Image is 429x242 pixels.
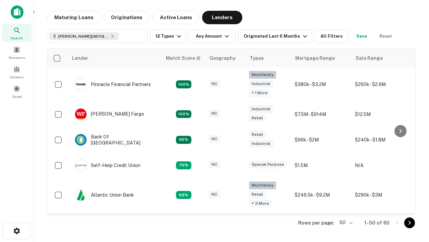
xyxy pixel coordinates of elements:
span: Borrowers [9,55,25,60]
img: picture [75,79,86,90]
th: Types [246,49,291,68]
th: Lender [68,49,162,68]
div: [PERSON_NAME] Fargo [75,108,144,120]
h6: Match Score [166,54,199,62]
div: Atlantic Union Bank [75,189,134,201]
td: $246.5k - $9.2M [291,178,352,212]
div: Sale Range [356,54,383,62]
div: Retail [249,191,266,198]
td: $290k - $3M [352,178,412,212]
td: $1.5M [291,153,352,178]
button: 12 Types [150,30,186,43]
div: Lender [72,54,88,62]
th: Capitalize uses an advanced AI algorithm to match your search with the best lender. The match sco... [162,49,205,68]
div: Matching Properties: 10, hasApolloMatch: undefined [176,191,191,199]
button: All Filters [315,30,348,43]
img: picture [75,189,86,201]
div: Types [250,54,264,62]
div: Industrial [249,140,273,148]
button: Go to next page [404,217,415,228]
div: Pinnacle Financial Partners [75,78,151,90]
div: 50 [337,218,354,228]
p: Rows per page: [298,219,334,227]
div: + 1 more [249,89,270,97]
img: picture [75,134,86,146]
div: Matching Properties: 14, hasApolloMatch: undefined [176,136,191,144]
td: $7.5M - $914M [291,102,352,127]
img: picture [75,160,86,171]
span: Contacts [10,74,23,80]
button: Reset [375,30,396,43]
span: Saved [12,94,22,99]
button: Originated Last 6 Months [238,30,312,43]
td: $260k - $2.9M [352,68,412,102]
th: Mortgage Range [291,49,352,68]
div: Matching Properties: 26, hasApolloMatch: undefined [176,80,191,88]
button: Maturing Loans [47,11,101,24]
div: Matching Properties: 15, hasApolloMatch: undefined [176,110,191,118]
p: 1–50 of 60 [364,219,389,227]
button: Any Amount [189,30,236,43]
span: Search [11,35,23,41]
td: $12.5M [352,102,412,127]
span: [PERSON_NAME][GEOGRAPHIC_DATA], [GEOGRAPHIC_DATA] [58,33,109,39]
button: Originations [104,11,150,24]
div: Retail [249,114,266,122]
iframe: Chat Widget [395,188,429,220]
div: Originated Last 6 Months [244,32,309,40]
div: Mortgage Range [295,54,335,62]
td: $380k - $3.2M [291,68,352,102]
div: + 3 more [249,200,271,207]
a: Borrowers [2,43,32,62]
button: Lenders [202,11,242,24]
a: Search [2,24,32,42]
div: Special Purpose [249,161,287,168]
a: Contacts [2,63,32,81]
div: NC [209,80,220,88]
div: Bank Of [GEOGRAPHIC_DATA] [75,134,155,146]
div: NC [209,191,220,198]
div: Capitalize uses an advanced AI algorithm to match your search with the best lender. The match sco... [166,54,201,62]
img: capitalize-icon.png [11,5,23,19]
button: Active Loans [152,11,199,24]
div: Multifamily [249,71,276,79]
td: $96k - $2M [291,127,352,153]
div: Self-help Credit Union [75,159,140,171]
div: Multifamily [249,182,276,189]
div: Industrial [249,80,273,88]
th: Sale Range [352,49,412,68]
td: N/A [352,153,412,178]
div: NC [209,161,220,168]
th: Geography [205,49,246,68]
div: Industrial [249,105,273,113]
div: NC [209,110,220,117]
div: Matching Properties: 11, hasApolloMatch: undefined [176,161,191,169]
a: Saved [2,82,32,100]
div: Retail [249,131,266,138]
div: NC [209,135,220,143]
td: $240k - $1.8M [352,127,412,153]
button: Save your search to get updates of matches that match your search criteria. [351,30,372,43]
img: picture [75,109,86,120]
div: Geography [209,54,236,62]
